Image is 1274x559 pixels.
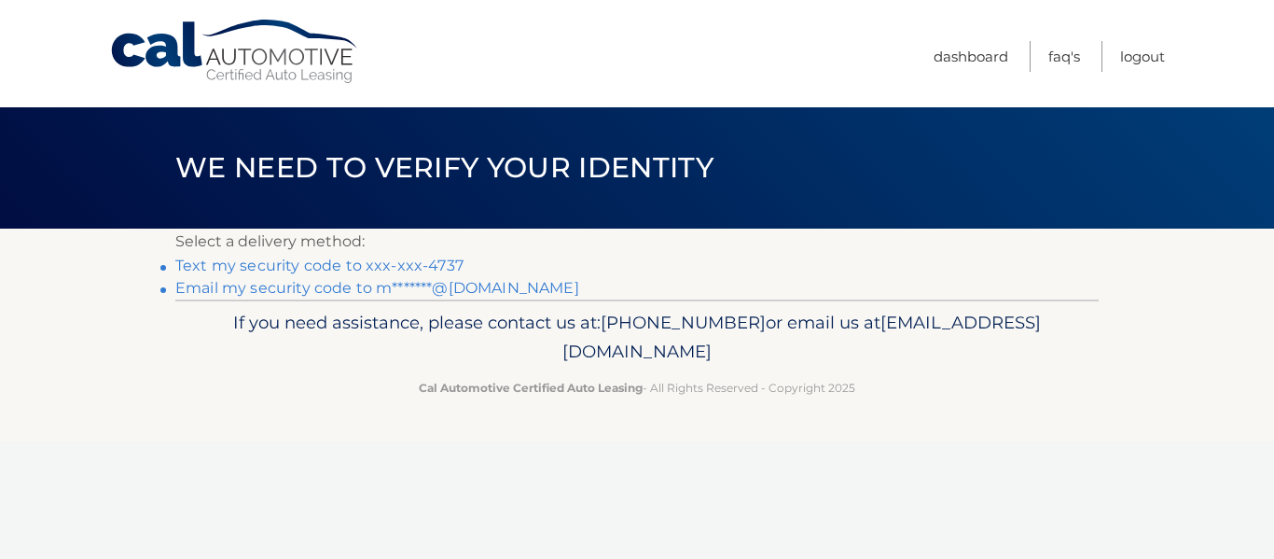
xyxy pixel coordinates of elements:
strong: Cal Automotive Certified Auto Leasing [419,381,643,395]
span: We need to verify your identity [175,150,713,185]
a: Logout [1120,41,1165,72]
a: Text my security code to xxx-xxx-4737 [175,257,464,274]
span: [PHONE_NUMBER] [601,312,766,333]
a: Cal Automotive [109,19,361,85]
p: Select a delivery method: [175,229,1099,255]
p: If you need assistance, please contact us at: or email us at [187,308,1087,368]
a: Dashboard [934,41,1008,72]
a: FAQ's [1048,41,1080,72]
a: Email my security code to m*******@[DOMAIN_NAME] [175,279,579,297]
p: - All Rights Reserved - Copyright 2025 [187,378,1087,398]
